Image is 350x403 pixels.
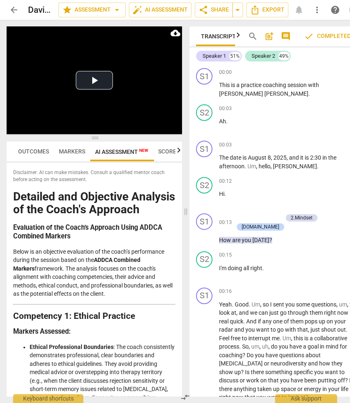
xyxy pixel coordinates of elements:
[308,360,319,367] span: and
[267,394,282,401] span: want
[285,326,297,333] span: with
[224,191,226,197] span: .
[249,301,252,308] span: .
[269,237,272,243] span: ?
[235,301,249,308] span: Good
[219,335,231,342] span: Feel
[259,309,269,316] span: can
[273,386,281,392] span: up
[272,335,280,342] span: me
[219,352,243,358] span: coaching
[291,377,304,384] span: have
[232,301,235,308] span: .
[219,105,232,112] span: 00:03
[297,326,308,333] span: that
[308,90,310,97] span: .
[246,2,288,17] button: Export
[304,31,314,41] span: check
[317,163,319,170] span: .
[241,82,263,88] span: practice
[248,335,272,342] span: interrupt
[256,326,271,333] span: want
[219,265,228,271] span: I'm
[268,343,271,350] span: ,
[308,343,320,350] span: goal
[243,352,247,358] span: ?
[260,301,263,308] span: ,
[310,326,321,333] span: just
[319,318,327,325] span: up
[341,386,348,392] span: life
[13,247,175,298] p: Below is an objective evaluation of the coach’s performance during the session based on the frame...
[268,377,280,384] span: that
[256,163,259,170] span: ,
[312,5,322,15] span: more_vert
[133,5,188,15] span: AI Assessment
[314,335,347,342] span: collaborative
[239,343,242,350] span: .
[279,343,289,350] span: you
[263,301,270,308] span: so
[320,343,326,350] span: in
[232,394,245,401] span: now
[30,344,114,350] strong: Ethical Professional Boundaries
[273,163,317,170] span: [PERSON_NAME]
[232,2,243,17] button: Sharing summary
[219,377,240,384] span: discuss
[308,326,310,333] span: ,
[287,82,308,88] span: session
[273,318,284,325] span: one
[112,5,122,15] span: arrow_drop_down
[291,214,313,222] div: 2.Mindset
[129,2,191,17] button: AI Assessment
[201,33,236,40] span: Transcript
[273,301,285,308] span: sent
[282,335,291,342] span: Filler word
[311,301,336,308] span: questions
[219,318,230,325] span: real
[248,31,258,41] span: search
[59,148,85,155] span: Markers
[263,30,276,43] button: Add summary
[245,369,251,375] span: Is
[252,301,260,308] span: Filler word
[243,154,248,161] span: is
[284,318,290,325] span: of
[250,5,285,15] span: Export
[277,326,285,333] span: go
[258,318,262,325] span: if
[196,213,212,230] div: Change speaker
[280,309,288,316] span: go
[279,352,306,358] span: questions
[248,154,268,161] span: August
[219,191,224,197] span: Hi
[196,141,212,157] div: Change speaker
[328,2,343,17] a: Help
[287,154,289,161] span: ,
[326,343,340,350] span: mind
[28,5,52,15] h2: DavidNorth_B131_CSP2
[304,386,322,392] span: energy
[285,301,296,308] span: you
[229,52,240,60] div: 51%
[338,377,345,384] span: off
[246,318,258,325] span: And
[13,224,175,240] h3: Evaluation of the Coach’s Approach Using ADDCA Combined Markers
[271,154,273,161] span: ,
[232,237,242,243] span: are
[13,394,83,403] div: Keyboard shortcuts
[219,154,230,161] span: The
[296,301,311,308] span: some
[236,82,241,88] span: a
[9,5,19,15] span: arrow_back
[279,30,292,43] button: Show/Hide comments
[228,265,243,271] span: doing
[336,301,339,308] span: ,
[196,288,212,304] div: Change speaker
[278,52,289,60] div: 49%
[289,154,300,161] span: and
[322,154,328,161] span: in
[219,252,232,259] span: 00:15
[226,118,228,125] span: .
[289,343,303,350] span: have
